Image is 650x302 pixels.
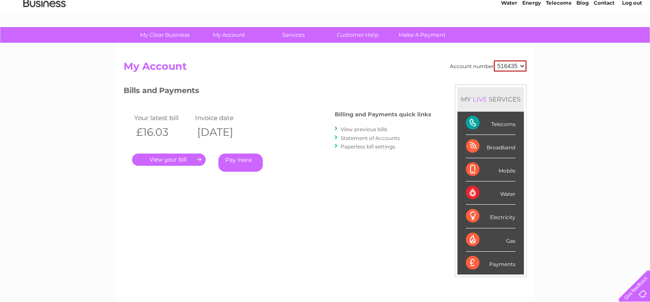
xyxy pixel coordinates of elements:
[218,154,263,172] a: Pay Here
[259,27,328,43] a: Services
[323,27,393,43] a: Customer Help
[132,124,193,141] th: £16.03
[450,60,526,71] div: Account number
[522,36,541,42] a: Energy
[341,143,395,150] a: Paperless bill settings
[466,181,515,205] div: Water
[335,111,431,118] h4: Billing and Payments quick links
[194,27,264,43] a: My Account
[193,112,254,124] td: Invoice date
[132,112,193,124] td: Your latest bill
[471,95,489,103] div: LIVE
[466,252,515,275] div: Payments
[126,5,526,41] div: Clear Business is a trading name of Verastar Limited (registered in [GEOGRAPHIC_DATA] No. 3667643...
[622,36,642,42] a: Log out
[501,36,517,42] a: Water
[594,36,614,42] a: Contact
[124,85,431,99] h3: Bills and Payments
[546,36,571,42] a: Telecoms
[132,154,206,166] a: .
[387,27,457,43] a: Make A Payment
[23,22,66,48] img: logo.png
[130,27,200,43] a: My Clear Business
[341,126,387,132] a: View previous bills
[490,4,549,15] a: 0333 014 3131
[466,158,515,181] div: Mobile
[466,205,515,228] div: Electricity
[466,228,515,252] div: Gas
[576,36,589,42] a: Blog
[341,135,400,141] a: Statement of Accounts
[457,87,524,111] div: MY SERVICES
[466,135,515,158] div: Broadband
[193,124,254,141] th: [DATE]
[124,60,526,77] h2: My Account
[466,112,515,135] div: Telecoms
